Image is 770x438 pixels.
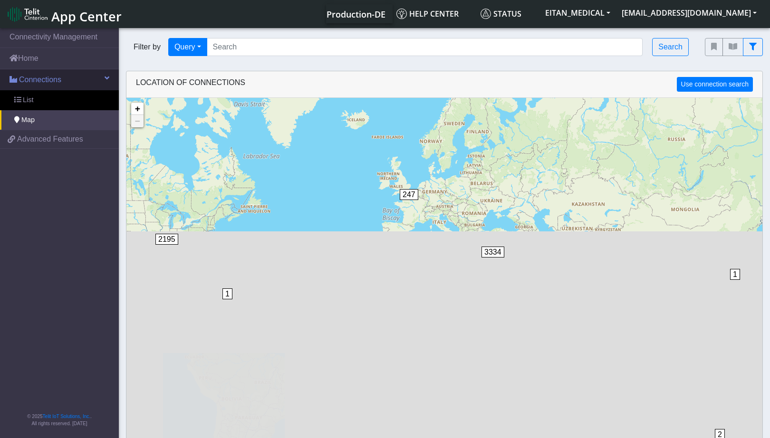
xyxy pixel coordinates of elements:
[400,189,418,200] span: 247
[705,38,763,56] div: fitlers menu
[222,288,232,317] div: 1
[222,288,232,299] span: 1
[481,9,521,19] span: Status
[677,77,753,92] button: Use connection search
[481,9,491,19] img: status.svg
[131,115,144,127] a: Zoom out
[393,4,477,23] a: Help center
[481,247,504,257] span: 3334
[17,133,83,145] span: Advanced Features
[326,4,385,23] a: Your current platform instance
[126,41,168,53] span: Filter by
[23,95,33,105] span: List
[131,103,144,115] a: Zoom in
[730,269,740,297] div: 1
[730,269,740,280] span: 1
[396,9,459,19] span: Help center
[43,414,90,419] a: Telit IoT Solutions, Inc.
[155,234,178,245] span: 2195
[327,9,385,20] span: Production-DE
[126,71,762,98] div: LOCATION OF CONNECTIONS
[396,9,407,19] img: knowledge.svg
[168,38,207,56] button: Query
[616,4,762,21] button: [EMAIL_ADDRESS][DOMAIN_NAME]
[21,115,35,125] span: Map
[477,4,539,23] a: Status
[207,38,643,56] input: Search...
[8,4,120,24] a: App Center
[51,8,122,25] span: App Center
[539,4,616,21] button: EITAN_MEDICAL
[8,7,48,22] img: logo-telit-cinterion-gw-new.png
[652,38,689,56] button: Search
[19,74,61,86] span: Connections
